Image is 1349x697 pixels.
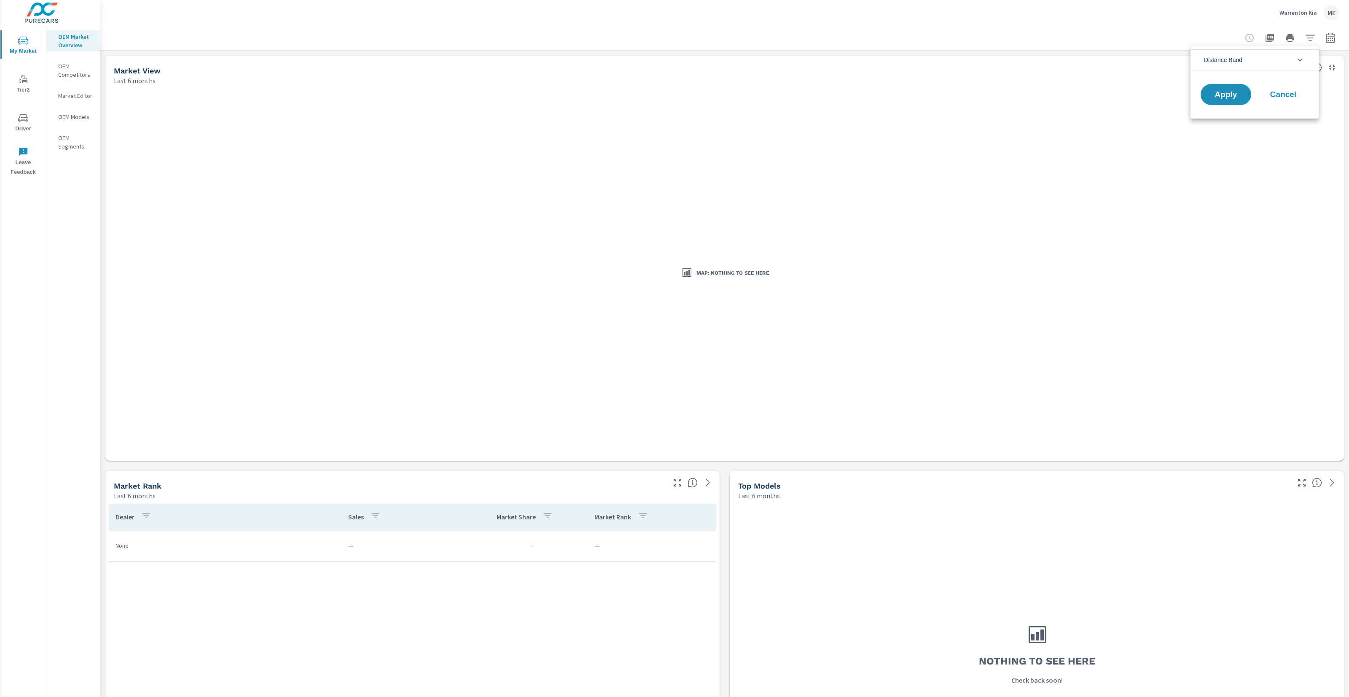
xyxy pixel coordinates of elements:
[1201,84,1251,105] button: Apply
[1258,84,1309,105] button: Cancel
[1204,50,1242,70] span: Distance Band
[1190,46,1319,74] ul: filter options
[1266,91,1300,98] span: Cancel
[1209,91,1243,98] span: Apply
